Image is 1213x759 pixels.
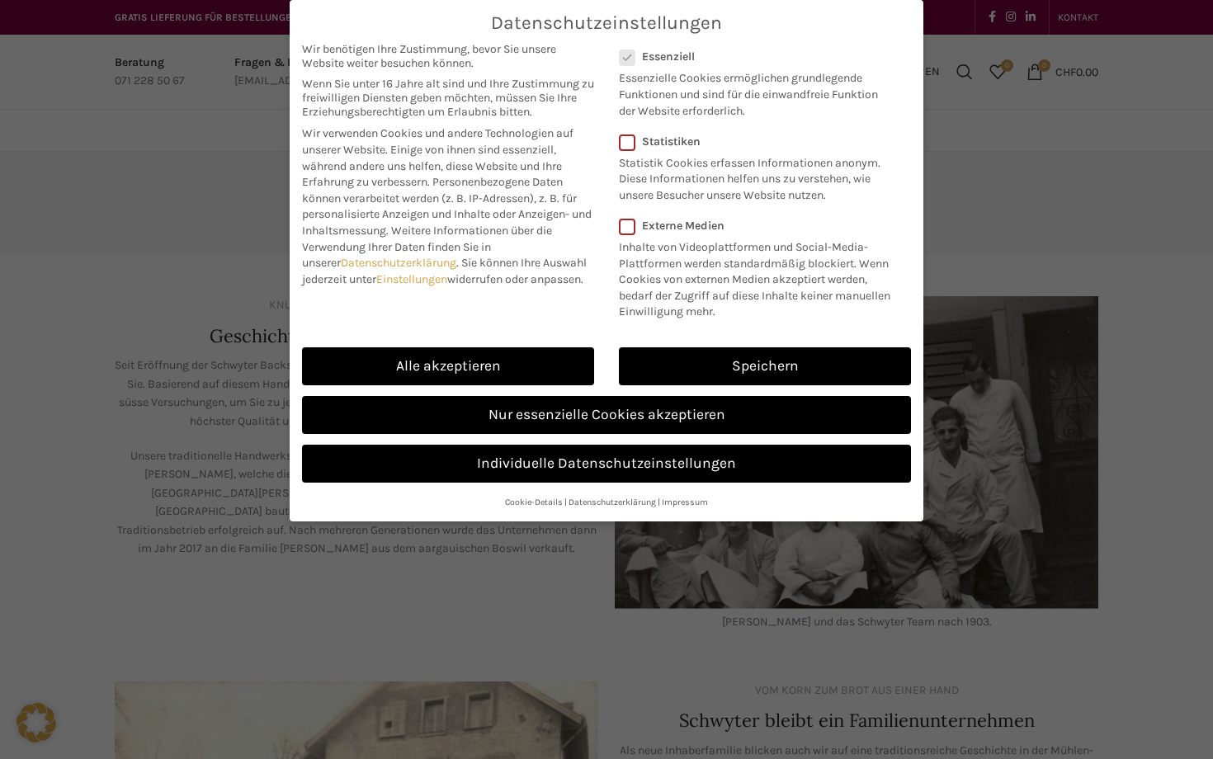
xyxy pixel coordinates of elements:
a: Einstellungen [376,272,447,286]
a: Datenschutzerklärung [569,497,656,507]
p: Essenzielle Cookies ermöglichen grundlegende Funktionen und sind für die einwandfreie Funktion de... [619,64,890,119]
p: Statistik Cookies erfassen Informationen anonym. Diese Informationen helfen uns zu verstehen, wie... [619,148,890,204]
a: Speichern [619,347,911,385]
a: Alle akzeptieren [302,347,594,385]
span: Wir verwenden Cookies und andere Technologien auf unserer Website. Einige von ihnen sind essenzie... [302,126,573,189]
a: Cookie-Details [505,497,563,507]
label: Externe Medien [619,219,900,233]
a: Nur essenzielle Cookies akzeptieren [302,396,911,434]
p: Inhalte von Videoplattformen und Social-Media-Plattformen werden standardmäßig blockiert. Wenn Co... [619,233,900,320]
span: Sie können Ihre Auswahl jederzeit unter widerrufen oder anpassen. [302,256,587,286]
label: Essenziell [619,49,890,64]
a: Datenschutzerklärung [341,256,456,270]
span: Weitere Informationen über die Verwendung Ihrer Daten finden Sie in unserer . [302,224,552,270]
span: Wir benötigen Ihre Zustimmung, bevor Sie unsere Website weiter besuchen können. [302,42,594,70]
span: Personenbezogene Daten können verarbeitet werden (z. B. IP-Adressen), z. B. für personalisierte A... [302,175,592,238]
span: Wenn Sie unter 16 Jahre alt sind und Ihre Zustimmung zu freiwilligen Diensten geben möchten, müss... [302,77,594,119]
label: Statistiken [619,134,890,148]
span: Datenschutzeinstellungen [491,12,722,34]
a: Individuelle Datenschutzeinstellungen [302,445,911,483]
a: Impressum [662,497,708,507]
